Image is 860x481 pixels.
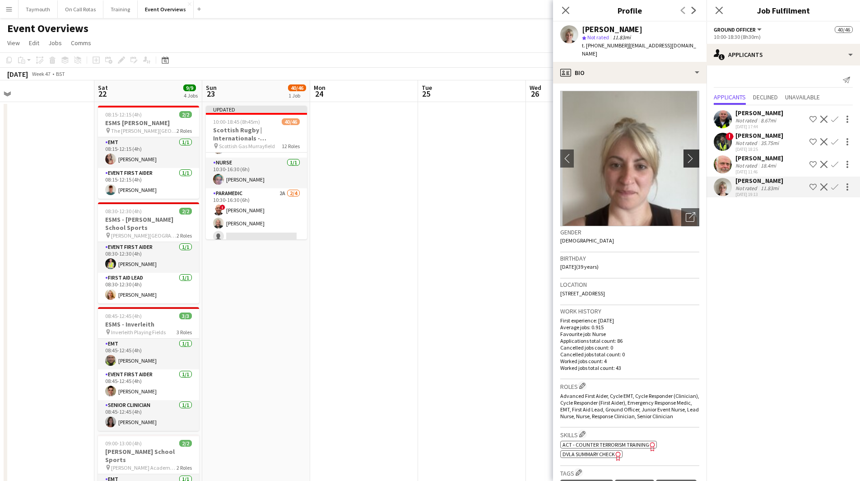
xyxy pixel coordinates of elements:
span: 12 Roles [282,143,300,149]
span: 24 [312,89,325,99]
div: Updated [206,106,307,113]
div: Not rated [735,185,759,191]
span: 40/46 [282,118,300,125]
span: 3 Roles [177,329,192,336]
app-card-role: EMT1/108:15-12:15 (4h)[PERSON_NAME] [98,137,199,168]
div: [DATE] 19:13 [735,191,783,197]
h3: [PERSON_NAME] School Sports [98,448,199,464]
span: [PERSON_NAME][GEOGRAPHIC_DATA] [111,232,177,239]
span: [DEMOGRAPHIC_DATA] [560,237,614,244]
div: [DATE] 18:25 [735,146,783,152]
h3: ESMS [PERSON_NAME] [98,119,199,127]
p: Favourite job: Nurse [560,331,699,337]
span: [PERSON_NAME] Academy Playing Fields [111,464,177,471]
span: 26 [528,89,541,99]
span: Edit [29,39,39,47]
span: 23 [205,89,217,99]
button: On Call Rotas [58,0,103,18]
a: Comms [67,37,95,49]
div: [PERSON_NAME] [735,154,783,162]
div: 11.83mi [759,185,781,191]
div: Not rated [735,117,759,124]
button: Training [103,0,138,18]
span: t. [PHONE_NUMBER] [582,42,629,49]
app-job-card: 08:15-12:15 (4h)2/2ESMS [PERSON_NAME] The [PERSON_NAME][GEOGRAPHIC_DATA]2 RolesEMT1/108:15-12:15 ... [98,106,199,199]
span: DVLA Summary Check [562,451,615,458]
app-job-card: Updated10:00-18:45 (8h45m)40/46Scottish Rugby | Internationals - [GEOGRAPHIC_DATA] v [GEOGRAPHIC_... [206,106,307,239]
div: Open photos pop-in [681,208,699,226]
h3: Tags [560,468,699,477]
div: 4 Jobs [184,92,198,99]
span: Week 47 [30,70,52,77]
span: 11.83mi [611,34,632,41]
app-card-role: Event First Aider1/108:30-12:30 (4h)[PERSON_NAME] [98,242,199,273]
h3: Work history [560,307,699,315]
span: Wed [530,84,541,92]
button: Event Overviews [138,0,194,18]
p: Cancelled jobs total count: 0 [560,351,699,358]
span: ! [725,132,734,140]
app-card-role: Senior Clinician1/108:45-12:45 (4h)[PERSON_NAME] [98,400,199,431]
span: 2 Roles [177,464,192,471]
span: Unavailable [785,94,820,100]
span: Sat [98,84,108,92]
div: Not rated [735,162,759,169]
span: View [7,39,20,47]
h3: Gender [560,228,699,236]
span: Declined [753,94,778,100]
app-job-card: 08:45-12:45 (4h)3/3ESMS - Inverleith Inverleith Playing Fields3 RolesEMT1/108:45-12:45 (4h)[PERSO... [98,307,199,431]
h3: ESMS - [PERSON_NAME] School Sports [98,215,199,232]
span: 3/3 [179,313,192,319]
h3: Skills [560,430,699,439]
div: Applicants [707,44,860,65]
div: 1 Job [288,92,306,99]
div: [DATE] 17:44 [735,124,783,130]
span: 08:30-12:30 (4h) [105,208,142,215]
span: 09:00-13:00 (4h) [105,440,142,447]
div: [PERSON_NAME] [582,25,642,33]
h3: Location [560,280,699,289]
span: 2 Roles [177,232,192,239]
span: | [EMAIL_ADDRESS][DOMAIN_NAME] [582,42,696,57]
span: 22 [97,89,108,99]
span: 2 Roles [177,127,192,134]
a: View [4,37,23,49]
span: The [PERSON_NAME][GEOGRAPHIC_DATA] [111,127,177,134]
p: Cancelled jobs count: 0 [560,344,699,351]
span: Sun [206,84,217,92]
span: [STREET_ADDRESS] [560,290,605,297]
div: 18.4mi [759,162,778,169]
app-job-card: 08:30-12:30 (4h)2/2ESMS - [PERSON_NAME] School Sports [PERSON_NAME][GEOGRAPHIC_DATA]2 RolesEvent ... [98,202,199,304]
span: 2/2 [179,111,192,118]
h1: Event Overviews [7,22,88,35]
span: Comms [71,39,91,47]
app-card-role: Event First Aider1/108:15-12:15 (4h)[PERSON_NAME] [98,168,199,199]
div: BST [56,70,65,77]
button: Ground Officer [714,26,763,33]
span: 2/2 [179,208,192,215]
div: [PERSON_NAME] [735,177,783,185]
span: 9/9 [183,84,196,91]
span: 08:45-12:45 (4h) [105,313,142,319]
span: Not rated [587,34,609,41]
span: Ground Officer [714,26,756,33]
h3: ESMS - Inverleith [98,320,199,328]
span: ACT - Counter Terrorism Training [562,441,649,448]
span: Tue [422,84,432,92]
button: Taymouth [19,0,58,18]
span: 40/46 [835,26,853,33]
div: Not rated [735,140,759,146]
app-card-role: Event First Aider1/108:45-12:45 (4h)[PERSON_NAME] [98,369,199,400]
div: [PERSON_NAME] [735,131,783,140]
a: Edit [25,37,43,49]
app-card-role: First Aid Lead1/108:30-12:30 (4h)[PERSON_NAME] [98,273,199,304]
p: Applications total count: 86 [560,337,699,344]
app-card-role: Nurse1/110:30-16:30 (6h)[PERSON_NAME] [206,158,307,188]
p: Worked jobs total count: 43 [560,364,699,371]
app-card-role: Paramedic2A2/410:30-16:30 (6h)![PERSON_NAME][PERSON_NAME] [206,188,307,258]
div: [PERSON_NAME] [735,109,783,117]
